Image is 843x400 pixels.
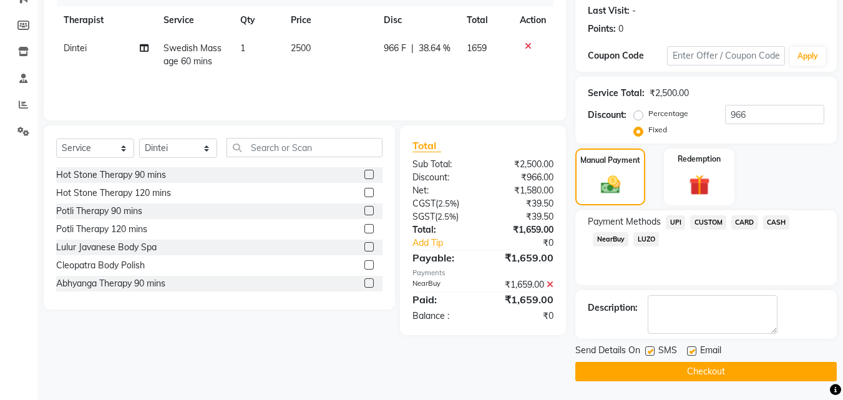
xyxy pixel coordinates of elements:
[403,223,483,237] div: Total:
[64,42,87,54] span: Dintei
[483,184,563,197] div: ₹1,580.00
[593,232,628,246] span: NearBuy
[666,215,685,230] span: UPI
[483,158,563,171] div: ₹2,500.00
[588,4,630,17] div: Last Visit:
[763,215,790,230] span: CASH
[403,310,483,323] div: Balance :
[483,292,563,307] div: ₹1,659.00
[650,87,689,100] div: ₹2,500.00
[291,42,311,54] span: 2500
[648,124,667,135] label: Fixed
[403,210,483,223] div: ( )
[483,210,563,223] div: ₹39.50
[512,6,553,34] th: Action
[483,310,563,323] div: ₹0
[588,301,638,315] div: Description:
[412,198,436,209] span: CGST
[403,292,483,307] div: Paid:
[56,205,142,218] div: Potli Therapy 90 mins
[459,6,512,34] th: Total
[56,241,157,254] div: Lulur Javanese Body Spa
[483,197,563,210] div: ₹39.50
[683,172,716,198] img: _gift.svg
[595,173,626,196] img: _cash.svg
[419,42,451,55] span: 38.64 %
[648,108,688,119] label: Percentage
[163,42,222,67] span: Swedish Massage 60 mins
[588,87,645,100] div: Service Total:
[156,6,233,34] th: Service
[700,344,721,359] span: Email
[575,362,837,381] button: Checkout
[790,47,826,66] button: Apply
[667,46,785,66] input: Enter Offer / Coupon Code
[376,6,459,34] th: Disc
[678,154,721,165] label: Redemption
[411,42,414,55] span: |
[483,171,563,184] div: ₹966.00
[483,250,563,265] div: ₹1,659.00
[497,237,563,250] div: ₹0
[233,6,283,34] th: Qty
[690,215,726,230] span: CUSTOM
[56,259,145,272] div: Cleopatra Body Polish
[384,42,406,55] span: 966 F
[483,278,563,291] div: ₹1,659.00
[437,212,456,222] span: 2.5%
[588,49,666,62] div: Coupon Code
[618,22,623,36] div: 0
[283,6,376,34] th: Price
[56,187,171,200] div: Hot Stone Therapy 120 mins
[403,250,483,265] div: Payable:
[412,268,553,278] div: Payments
[412,211,435,222] span: SGST
[403,237,496,250] a: Add Tip
[56,168,166,182] div: Hot Stone Therapy 90 mins
[227,138,383,157] input: Search or Scan
[588,22,616,36] div: Points:
[588,109,626,122] div: Discount:
[412,139,441,152] span: Total
[56,6,156,34] th: Therapist
[467,42,487,54] span: 1659
[403,197,483,210] div: ( )
[56,223,147,236] div: Potli Therapy 120 mins
[438,198,457,208] span: 2.5%
[658,344,677,359] span: SMS
[403,171,483,184] div: Discount:
[633,232,659,246] span: LUZO
[240,42,245,54] span: 1
[403,184,483,197] div: Net:
[575,344,640,359] span: Send Details On
[580,155,640,166] label: Manual Payment
[56,277,165,290] div: Abhyanga Therapy 90 mins
[403,158,483,171] div: Sub Total:
[403,278,483,291] div: NearBuy
[731,215,758,230] span: CARD
[483,223,563,237] div: ₹1,659.00
[588,215,661,228] span: Payment Methods
[632,4,636,17] div: -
